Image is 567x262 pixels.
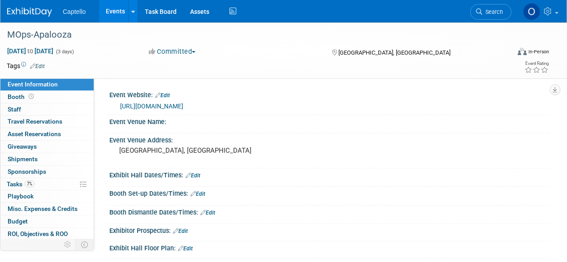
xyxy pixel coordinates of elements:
span: Sponsorships [8,168,46,175]
span: Event Information [8,81,58,88]
span: Playbook [8,193,34,200]
a: Giveaways [0,141,94,153]
a: Tasks7% [0,178,94,190]
a: Event Information [0,78,94,90]
span: Booth not reserved yet [27,93,35,100]
a: Edit [186,172,200,179]
img: ExhibitDay [7,8,52,17]
a: Playbook [0,190,94,202]
div: MOps-Apalooza [4,27,503,43]
a: Budget [0,215,94,228]
span: Captello [63,8,86,15]
button: Committed [146,47,199,56]
img: Format-Inperson.png [518,48,527,55]
pre: [GEOGRAPHIC_DATA], [GEOGRAPHIC_DATA] [119,146,283,155]
img: Owen Ellison [523,3,540,20]
span: Tasks [7,180,35,188]
span: Giveaways [8,143,37,150]
a: Edit [190,191,205,197]
span: (3 days) [55,49,74,55]
a: Edit [173,228,188,234]
div: Booth Set-up Dates/Times: [109,187,549,198]
a: Edit [155,92,170,99]
div: In-Person [528,48,549,55]
span: Search [482,9,503,15]
span: [GEOGRAPHIC_DATA], [GEOGRAPHIC_DATA] [338,49,450,56]
span: 7% [25,180,35,187]
td: Toggle Event Tabs [76,239,94,250]
td: Tags [7,61,45,70]
div: Event Rating [524,61,549,66]
div: Event Venue Address: [109,133,549,145]
a: Booth [0,91,94,103]
span: Booth [8,93,35,100]
a: Travel Reservations [0,116,94,128]
a: Edit [178,245,193,252]
a: Edit [30,63,45,69]
a: Shipments [0,153,94,165]
a: Search [470,4,511,20]
div: Booth Dismantle Dates/Times: [109,206,549,217]
span: Misc. Expenses & Credits [8,205,78,212]
span: to [26,47,35,55]
a: [URL][DOMAIN_NAME] [120,103,183,110]
a: Edit [200,210,215,216]
div: Exhibit Hall Dates/Times: [109,168,549,180]
div: Exhibit Hall Floor Plan: [109,241,549,253]
a: Misc. Expenses & Credits [0,203,94,215]
span: Staff [8,106,21,113]
div: Exhibitor Prospectus: [109,224,549,236]
a: ROI, Objectives & ROO [0,228,94,240]
span: [DATE] [DATE] [7,47,54,55]
span: Travel Reservations [8,118,62,125]
a: Staff [0,103,94,116]
span: ROI, Objectives & ROO [8,230,68,237]
div: Event Venue Name: [109,115,549,126]
span: Budget [8,218,28,225]
span: Asset Reservations [8,130,61,137]
div: Event Website: [109,88,549,100]
div: Event Format [470,47,549,60]
a: Sponsorships [0,166,94,178]
a: Asset Reservations [0,128,94,140]
td: Personalize Event Tab Strip [60,239,76,250]
span: Shipments [8,155,38,163]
